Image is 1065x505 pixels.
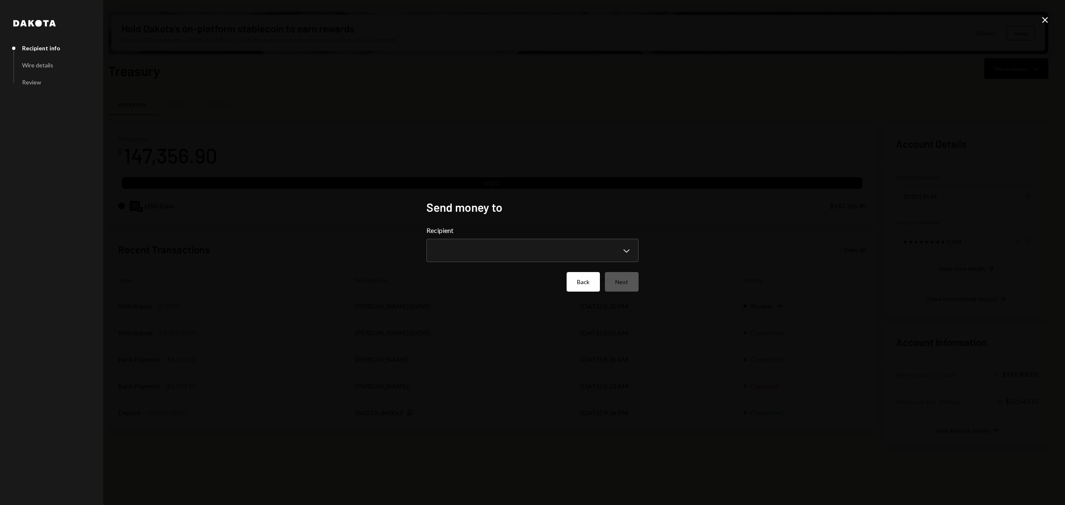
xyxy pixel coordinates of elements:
[426,239,639,262] button: Recipient
[22,62,53,69] div: Wire details
[22,79,41,86] div: Review
[22,45,60,52] div: Recipient info
[426,225,639,235] label: Recipient
[567,272,600,292] button: Back
[426,199,639,215] h2: Send money to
